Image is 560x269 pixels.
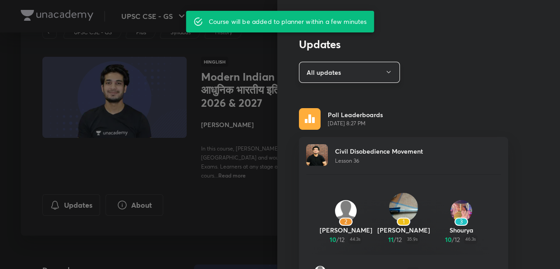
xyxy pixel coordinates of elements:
[454,218,468,226] div: 3
[389,193,418,222] img: Avatar
[394,235,396,244] span: /
[445,235,452,244] span: 10
[317,225,375,235] p: [PERSON_NAME]
[339,218,353,226] div: 2
[335,146,423,156] p: Civil Disobedience Movement
[335,157,359,164] span: Lesson 36
[209,14,367,30] div: Course will be added to planner within a few minutes
[328,119,383,128] span: [DATE] 8:27 PM
[432,225,490,235] p: Shourya
[335,200,357,222] img: Avatar
[454,235,460,244] span: 12
[397,218,410,226] div: 1
[464,235,477,244] span: 46.3s
[299,62,400,83] button: All updates
[452,235,454,244] span: /
[375,225,432,235] p: [PERSON_NAME]
[336,235,339,244] span: /
[396,235,402,244] span: 12
[405,235,419,244] span: 35.9s
[339,235,344,244] span: 12
[348,235,362,244] span: 44.3s
[299,38,508,51] h3: Updates
[330,235,336,244] span: 10
[306,144,328,166] img: Avatar
[450,200,472,222] img: Avatar
[328,110,383,119] p: Poll Leaderboards
[388,235,394,244] span: 11
[299,108,321,130] img: rescheduled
